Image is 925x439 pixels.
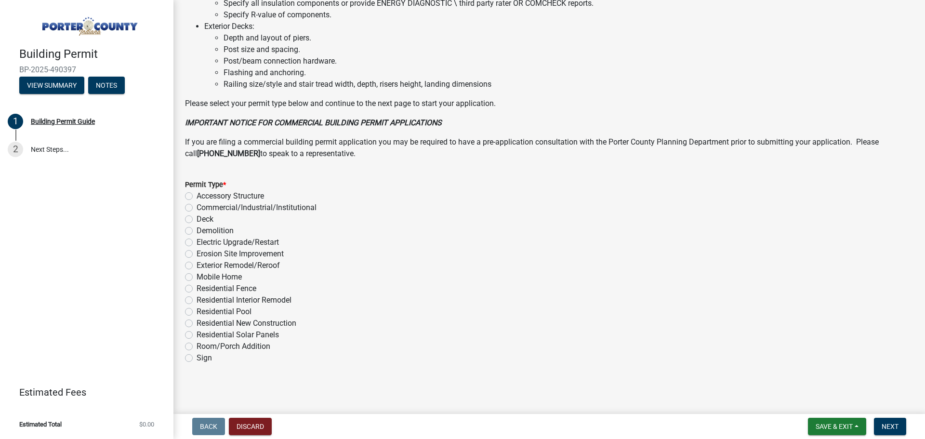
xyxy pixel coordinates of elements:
[200,423,217,430] span: Back
[874,418,906,435] button: Next
[19,10,158,37] img: Porter County, Indiana
[229,418,272,435] button: Discard
[19,47,166,61] h4: Building Permit
[197,271,242,283] label: Mobile Home
[224,67,913,79] li: Flashing and anchoring.
[197,248,284,260] label: Erosion Site Improvement
[224,55,913,67] li: Post/beam connection hardware.
[224,44,913,55] li: Post size and spacing.
[224,9,913,21] li: Specify R-value of components.
[224,79,913,90] li: Railing size/style and stair tread width, depth, risers height, landing dimensions
[197,225,234,237] label: Demolition
[197,260,280,271] label: Exterior Remodel/Reroof
[8,383,158,402] a: Estimated Fees
[197,202,317,213] label: Commercial/Industrial/Institutional
[882,423,899,430] span: Next
[197,294,291,306] label: Residential Interior Remodel
[185,98,913,109] p: Please select your permit type below and continue to the next page to start your application.
[197,213,213,225] label: Deck
[185,118,442,127] strong: IMPORTANT NOTICE FOR COMMERCIAL BUILDING PERMIT APPLICATIONS
[192,418,225,435] button: Back
[197,352,212,364] label: Sign
[139,421,154,427] span: $0.00
[8,114,23,129] div: 1
[197,329,279,341] label: Residential Solar Panels
[19,82,84,90] wm-modal-confirm: Summary
[19,65,154,74] span: BP-2025-490397
[816,423,853,430] span: Save & Exit
[19,77,84,94] button: View Summary
[8,142,23,157] div: 2
[224,32,913,44] li: Depth and layout of piers.
[31,118,95,125] div: Building Permit Guide
[185,136,913,160] p: If you are filing a commercial building permit application you may be required to have a pre-appl...
[197,149,260,158] strong: [PHONE_NUMBER]
[808,418,866,435] button: Save & Exit
[19,421,62,427] span: Estimated Total
[197,237,279,248] label: Electric Upgrade/Restart
[88,77,125,94] button: Notes
[185,182,226,188] label: Permit Type
[197,318,296,329] label: Residential New Construction
[204,21,913,90] li: Exterior Decks:
[197,190,264,202] label: Accessory Structure
[197,306,251,318] label: Residential Pool
[197,341,270,352] label: Room/Porch Addition
[197,283,256,294] label: Residential Fence
[88,82,125,90] wm-modal-confirm: Notes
